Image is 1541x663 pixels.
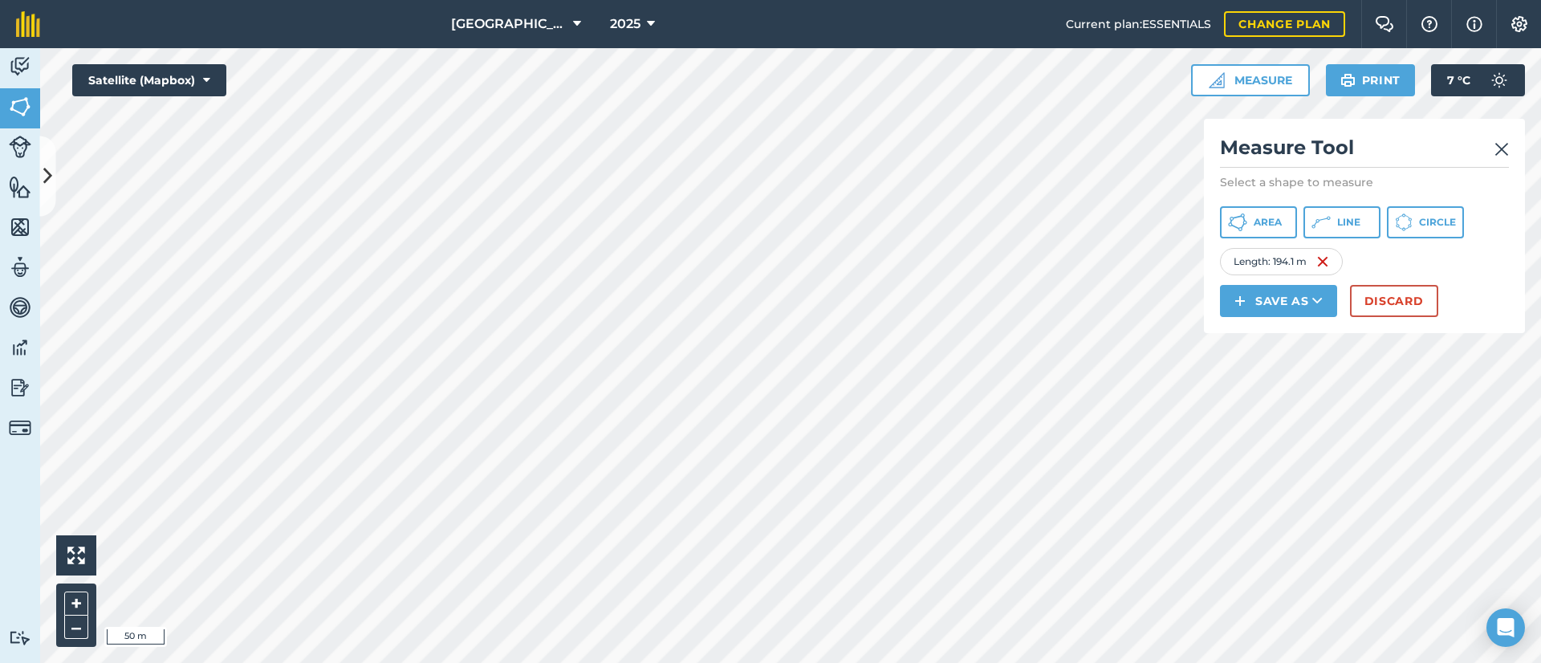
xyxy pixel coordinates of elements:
[1483,64,1515,96] img: svg+xml;base64,PD94bWwgdmVyc2lvbj0iMS4wIiBlbmNvZGluZz0idXRmLTgiPz4KPCEtLSBHZW5lcmF0b3I6IEFkb2JlIE...
[1375,16,1394,32] img: Two speech bubbles overlapping with the left bubble in the forefront
[1431,64,1525,96] button: 7 °C
[1234,291,1246,311] img: svg+xml;base64,PHN2ZyB4bWxucz0iaHR0cDovL3d3dy53My5vcmcvMjAwMC9zdmciIHdpZHRoPSIxNCIgaGVpZ2h0PSIyNC...
[1220,135,1509,168] h2: Measure Tool
[451,14,567,34] span: [GEOGRAPHIC_DATA] Farming
[72,64,226,96] button: Satellite (Mapbox)
[9,215,31,239] img: svg+xml;base64,PHN2ZyB4bWxucz0iaHR0cDovL3d3dy53My5vcmcvMjAwMC9zdmciIHdpZHRoPSI1NiIgaGVpZ2h0PSI2MC...
[1387,206,1464,238] button: Circle
[9,95,31,119] img: svg+xml;base64,PHN2ZyB4bWxucz0iaHR0cDovL3d3dy53My5vcmcvMjAwMC9zdmciIHdpZHRoPSI1NiIgaGVpZ2h0PSI2MC...
[1510,16,1529,32] img: A cog icon
[1419,216,1456,229] span: Circle
[1224,11,1345,37] a: Change plan
[16,11,40,37] img: fieldmargin Logo
[1337,216,1360,229] span: Line
[1486,608,1525,647] div: Open Intercom Messenger
[1220,248,1343,275] div: Length : 194.1 m
[1191,64,1310,96] button: Measure
[1303,206,1380,238] button: Line
[9,336,31,360] img: svg+xml;base64,PD94bWwgdmVyc2lvbj0iMS4wIiBlbmNvZGluZz0idXRmLTgiPz4KPCEtLSBHZW5lcmF0b3I6IEFkb2JlIE...
[1494,140,1509,159] img: svg+xml;base64,PHN2ZyB4bWxucz0iaHR0cDovL3d3dy53My5vcmcvMjAwMC9zdmciIHdpZHRoPSIyMiIgaGVpZ2h0PSIzMC...
[1447,64,1470,96] span: 7 ° C
[1220,206,1297,238] button: Area
[1420,16,1439,32] img: A question mark icon
[1220,174,1509,190] p: Select a shape to measure
[9,417,31,439] img: svg+xml;base64,PD94bWwgdmVyc2lvbj0iMS4wIiBlbmNvZGluZz0idXRmLTgiPz4KPCEtLSBHZW5lcmF0b3I6IEFkb2JlIE...
[9,376,31,400] img: svg+xml;base64,PD94bWwgdmVyc2lvbj0iMS4wIiBlbmNvZGluZz0idXRmLTgiPz4KPCEtLSBHZW5lcmF0b3I6IEFkb2JlIE...
[1316,252,1329,271] img: svg+xml;base64,PHN2ZyB4bWxucz0iaHR0cDovL3d3dy53My5vcmcvMjAwMC9zdmciIHdpZHRoPSIxNiIgaGVpZ2h0PSIyNC...
[1326,64,1416,96] button: Print
[67,547,85,564] img: Four arrows, one pointing top left, one top right, one bottom right and the last bottom left
[64,592,88,616] button: +
[64,616,88,639] button: –
[9,175,31,199] img: svg+xml;base64,PHN2ZyB4bWxucz0iaHR0cDovL3d3dy53My5vcmcvMjAwMC9zdmciIHdpZHRoPSI1NiIgaGVpZ2h0PSI2MC...
[9,136,31,158] img: svg+xml;base64,PD94bWwgdmVyc2lvbj0iMS4wIiBlbmNvZGluZz0idXRmLTgiPz4KPCEtLSBHZW5lcmF0b3I6IEFkb2JlIE...
[9,295,31,319] img: svg+xml;base64,PD94bWwgdmVyc2lvbj0iMS4wIiBlbmNvZGluZz0idXRmLTgiPz4KPCEtLSBHZW5lcmF0b3I6IEFkb2JlIE...
[610,14,640,34] span: 2025
[1220,285,1337,317] button: Save as
[1340,71,1356,90] img: svg+xml;base64,PHN2ZyB4bWxucz0iaHR0cDovL3d3dy53My5vcmcvMjAwMC9zdmciIHdpZHRoPSIxOSIgaGVpZ2h0PSIyNC...
[9,255,31,279] img: svg+xml;base64,PD94bWwgdmVyc2lvbj0iMS4wIiBlbmNvZGluZz0idXRmLTgiPz4KPCEtLSBHZW5lcmF0b3I6IEFkb2JlIE...
[1066,15,1211,33] span: Current plan : ESSENTIALS
[1466,14,1482,34] img: svg+xml;base64,PHN2ZyB4bWxucz0iaHR0cDovL3d3dy53My5vcmcvMjAwMC9zdmciIHdpZHRoPSIxNyIgaGVpZ2h0PSIxNy...
[1254,216,1282,229] span: Area
[9,55,31,79] img: svg+xml;base64,PD94bWwgdmVyc2lvbj0iMS4wIiBlbmNvZGluZz0idXRmLTgiPz4KPCEtLSBHZW5lcmF0b3I6IEFkb2JlIE...
[1350,285,1438,317] button: Discard
[9,630,31,645] img: svg+xml;base64,PD94bWwgdmVyc2lvbj0iMS4wIiBlbmNvZGluZz0idXRmLTgiPz4KPCEtLSBHZW5lcmF0b3I6IEFkb2JlIE...
[1209,72,1225,88] img: Ruler icon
